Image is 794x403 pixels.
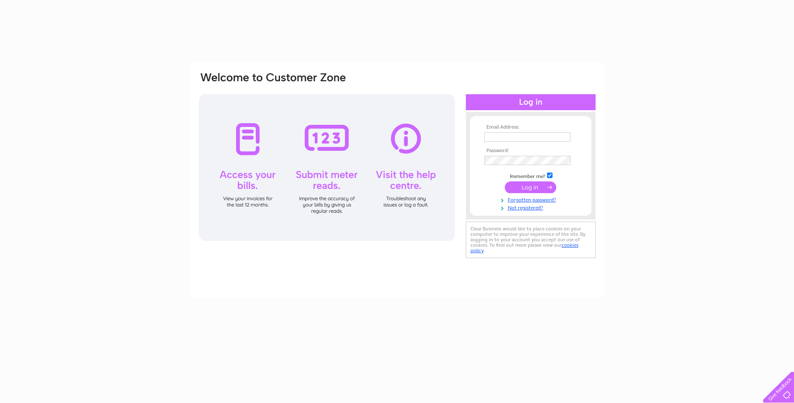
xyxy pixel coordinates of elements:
[482,148,579,154] th: Password:
[482,124,579,130] th: Email Address:
[470,242,578,253] a: cookies policy
[505,181,556,193] input: Submit
[482,171,579,180] td: Remember me?
[484,203,579,211] a: Not registered?
[466,222,596,258] div: Clear Business would like to place cookies on your computer to improve your experience of the sit...
[484,195,579,203] a: Forgotten password?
